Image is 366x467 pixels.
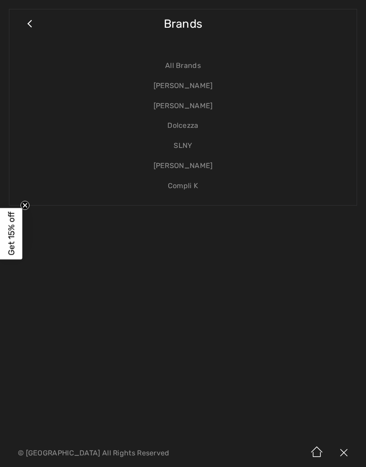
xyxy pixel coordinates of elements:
[18,56,348,76] a: All Brands
[18,76,348,96] a: [PERSON_NAME]
[18,136,348,156] a: SLNY
[18,176,348,196] a: Compli K
[6,212,17,256] span: Get 15% off
[18,96,348,116] a: [PERSON_NAME]
[330,439,357,467] img: X
[18,156,348,176] a: [PERSON_NAME]
[304,439,330,467] img: Home
[21,201,29,210] button: Close teaser
[18,450,216,456] p: © [GEOGRAPHIC_DATA] All Rights Reserved
[18,116,348,136] a: Dolcezza
[164,8,203,40] span: Brands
